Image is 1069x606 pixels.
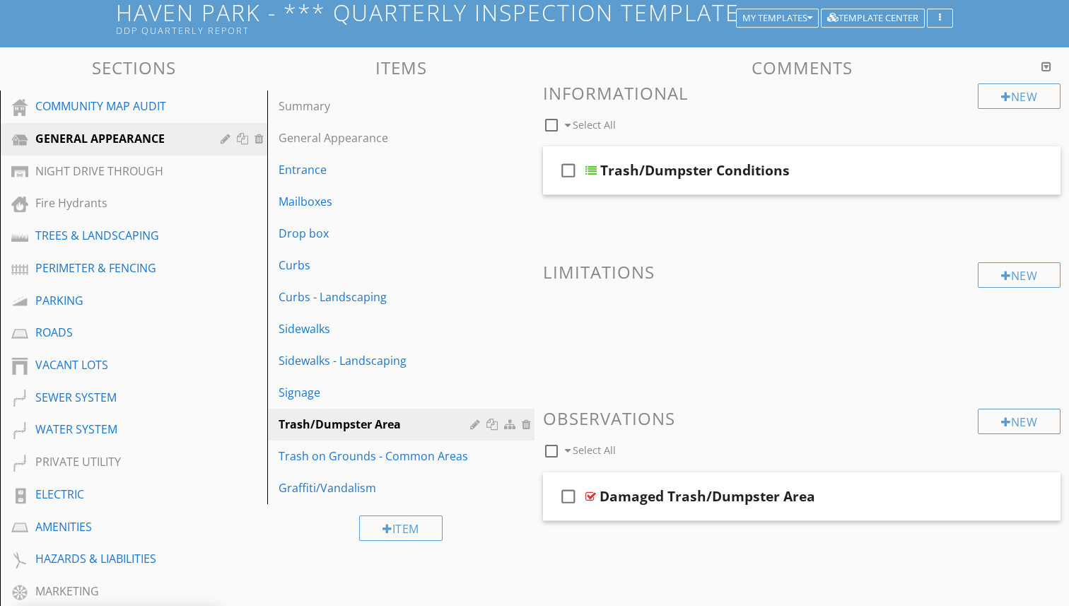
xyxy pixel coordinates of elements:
[279,384,474,401] div: Signage
[978,409,1061,434] div: New
[573,443,616,457] span: Select All
[279,352,474,369] div: Sidewalks - Landscaping
[35,421,200,438] div: WATER SYSTEM
[359,515,443,541] div: Item
[279,129,474,146] div: General Appearance
[543,83,1061,103] h3: Informational
[35,389,200,406] div: SEWER SYSTEM
[35,583,200,600] div: MARKETING
[543,409,1061,428] h3: Observations
[600,162,790,179] div: Trash/Dumpster Conditions
[35,486,200,503] div: ELECTRIC
[279,98,474,115] div: Summary
[978,262,1061,288] div: New
[35,356,200,373] div: VACANT LOTS
[35,453,200,470] div: PRIVATE UTILITY
[35,194,200,211] div: Fire Hydrants
[279,416,474,433] div: Trash/Dumpster Area
[978,83,1061,109] div: New
[736,8,819,28] button: My Templates
[35,98,200,115] div: COMMUNITY MAP AUDIT
[279,225,474,242] div: Drop box
[279,289,474,305] div: Curbs - Landscaping
[543,262,1061,281] h3: Limitations
[600,488,815,505] div: Damaged Trash/Dumpster Area
[279,448,474,465] div: Trash on Grounds - Common Areas
[827,13,918,23] div: Template Center
[821,8,925,28] button: Template Center
[742,13,812,23] div: My Templates
[35,130,200,147] div: GENERAL APPEARANCE
[557,479,580,513] i: check_box_outline_blank
[821,11,925,23] a: Template Center
[279,479,474,496] div: Graffiti/Vandalism
[573,118,616,132] span: Select All
[267,58,534,77] h3: Items
[279,193,474,210] div: Mailboxes
[35,292,200,309] div: PARKING
[35,260,200,276] div: PERIMETER & FENCING
[543,58,1061,77] h3: Comments
[35,163,200,180] div: NIGHT DRIVE THROUGH
[35,550,200,567] div: HAZARDS & LIABILITIES
[557,153,580,187] i: check_box_outline_blank
[35,518,200,535] div: AMENITIES
[35,227,200,244] div: TREES & LANDSCAPING
[279,161,474,178] div: Entrance
[279,320,474,337] div: Sidewalks
[116,25,741,36] div: DDP Quarterly Report
[35,324,200,341] div: ROADS
[279,257,474,274] div: Curbs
